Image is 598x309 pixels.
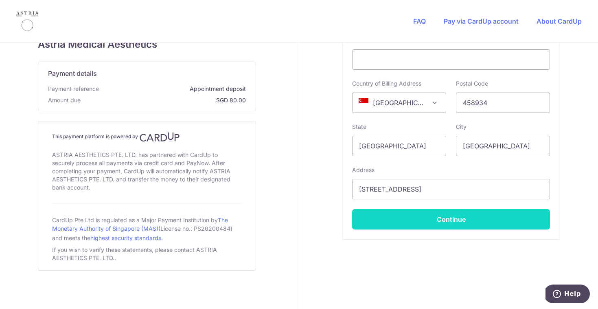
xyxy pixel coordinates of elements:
[140,132,180,142] img: CardUp
[102,85,246,93] span: Appointment deposit
[413,17,426,25] a: FAQ
[48,85,99,93] span: Payment reference
[537,17,582,25] a: About CardUp
[444,17,519,25] a: Pay via CardUp account
[456,93,550,113] input: Example 123456
[352,123,366,131] label: State
[52,216,228,232] a: The Monetary Authority of Singapore (MAS)
[352,166,375,174] label: Address
[52,244,242,264] div: If you wish to verify these statements, please contact ASTRIA AESTHETICS PTE. LTD..
[456,79,488,88] label: Postal Code
[52,132,242,142] h4: This payment platform is powered by
[52,149,242,193] div: ASTRIA AESTHETICS PTE. LTD. has partnered with CardUp to securely process all payments via credit...
[48,68,97,78] span: Payment details
[352,209,550,230] button: Continue
[52,213,242,244] div: CardUp Pte Ltd is regulated as a Major Payment Institution by (License no.: PS20200484) and meets...
[352,93,446,113] span: Singapore
[545,285,590,305] iframe: Opens a widget where you can find more information
[84,96,246,104] span: SGD 80.00
[456,123,467,131] label: City
[38,37,256,52] span: Astria Medical Aesthetics
[353,93,446,113] span: Singapore
[359,55,543,64] iframe: Secure card payment input frame
[90,234,161,241] a: highest security standards
[352,79,421,88] label: Country of Billing Address
[48,96,81,104] span: Amount due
